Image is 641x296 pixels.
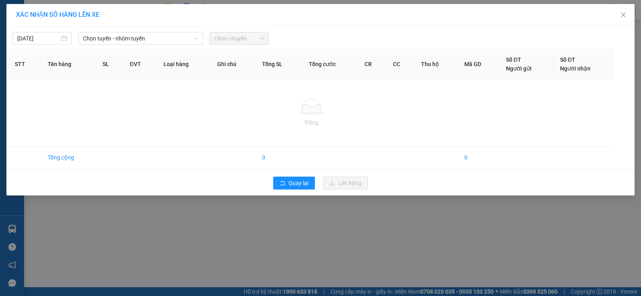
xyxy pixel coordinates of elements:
div: phuong [7,16,63,26]
div: 15.000 [6,52,64,61]
div: [PERSON_NAME] [69,26,150,36]
th: Tổng SL [256,49,302,80]
th: CC [387,49,415,80]
th: SL [96,49,123,80]
span: Nhận: [69,8,88,16]
span: Số ĐT [560,56,575,63]
th: Tên hàng [41,49,97,80]
th: Thu hộ [415,49,458,80]
span: Cước rồi : [6,52,36,61]
th: STT [8,49,41,80]
span: Số ĐT [506,56,521,63]
button: rollbackQuay lại [273,177,315,189]
th: Ghi chú [211,49,256,80]
button: Close [612,4,635,26]
span: down [194,36,199,41]
span: Người gửi [506,65,532,72]
span: Chọn tuyến - nhóm tuyến [83,32,198,44]
span: Người nhận [560,65,591,72]
td: 0 [256,147,302,169]
th: Loại hàng [157,49,211,80]
button: uploadLên hàng [323,177,368,189]
span: Gửi: [7,8,19,16]
div: 0974216647 [7,26,63,37]
span: Chọn chuyến [214,32,264,44]
td: Tổng cộng [41,147,97,169]
div: Trống [15,118,608,127]
input: 13/10/2025 [17,34,60,43]
th: ĐVT [123,49,157,80]
span: XÁC NHẬN SỐ HÀNG LÊN XE [16,11,99,18]
th: Mã GD [458,49,500,80]
div: Phường 8 [7,7,63,16]
th: CR [358,49,386,80]
div: VP [GEOGRAPHIC_DATA] [69,7,150,26]
div: 0839997899 [69,36,150,47]
th: Tổng cước [302,49,358,80]
span: rollback [280,180,285,187]
span: close [620,12,627,18]
span: Quay lại [288,179,308,187]
td: 0 [458,147,500,169]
